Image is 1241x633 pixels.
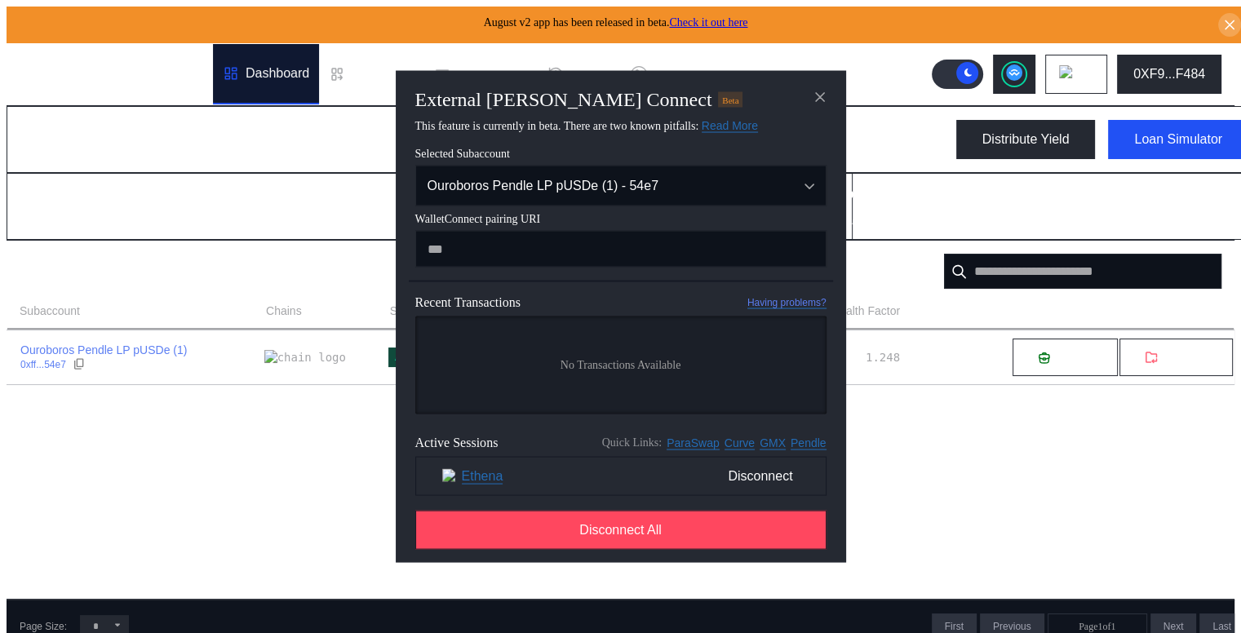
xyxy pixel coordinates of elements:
button: Open menu [415,166,827,206]
span: First [945,621,964,632]
a: Check it out here [669,16,747,29]
div: Loan Simulator [1134,132,1222,147]
div: Ouroboros Pendle LP pUSDe (1) [20,343,187,357]
span: Selected Subaccount [415,148,827,161]
span: Subaccount [20,303,80,320]
span: Active Sessions [415,436,499,450]
span: Disconnect All [579,523,662,538]
h2: External [PERSON_NAME] Connect [415,89,712,111]
img: chain logo [1059,65,1077,83]
a: Ethena [462,468,503,484]
div: 1,570,100.413 [20,206,148,226]
span: Quick Links: [602,436,663,449]
button: EthenaEthenaDisconnect [415,457,827,496]
div: 0XF9...F484 [1133,67,1205,82]
span: This feature is currently in beta. There are two known pitfalls: [415,120,758,132]
span: Page 1 of 1 [1079,621,1115,633]
span: Chains [266,303,302,320]
img: chain logo [264,350,346,365]
span: Deposit [1057,352,1092,364]
a: Curve [725,436,755,449]
div: Ouroboros Pendle LP pUSDe (1) - 54e7 [428,179,772,193]
span: Recent Transactions [415,295,521,310]
a: GMX [760,436,786,449]
div: Permissions [457,67,528,82]
a: Read More [702,119,758,133]
div: Loan Book [352,67,414,82]
button: Disconnect All [415,511,827,550]
div: USD [155,206,189,226]
div: My Dashboard [20,125,171,155]
div: 1,246,887.805 [839,206,967,226]
span: Next [1163,621,1184,632]
div: 0xff...54e7 [20,359,66,370]
a: Pendle [791,436,827,449]
span: Withdraw [1164,352,1208,364]
div: Page Size: [20,621,67,632]
div: Distribute Yield [982,132,1070,147]
div: Beta [718,92,742,107]
div: Dashboard [246,66,309,81]
a: ParaSwap [667,436,720,449]
div: History [570,67,611,82]
div: Discount Factors [654,67,751,82]
button: close modal [807,84,833,110]
a: Having problems? [747,296,827,308]
h2: Total Balance [20,187,104,201]
span: Previous [993,621,1031,632]
span: Health Factor [831,303,900,320]
span: No Transactions Available [561,359,681,372]
span: Last [1212,621,1231,632]
span: Status [390,303,423,320]
span: Disconnect [721,463,799,490]
h2: Total Equity [839,187,912,201]
img: Ethena [442,469,457,484]
div: Subaccounts [20,262,114,281]
span: August v2 app has been released in beta. [484,16,748,29]
span: WalletConnect pairing URI [415,213,827,226]
div: USD [973,206,1008,226]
